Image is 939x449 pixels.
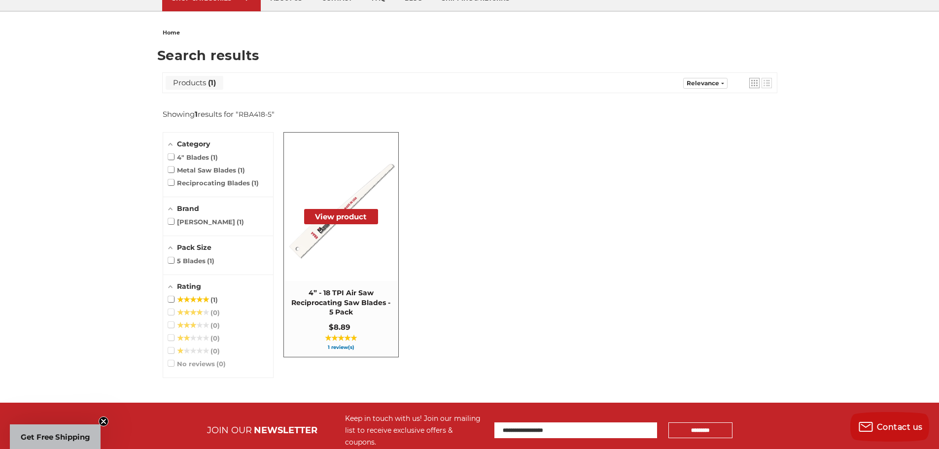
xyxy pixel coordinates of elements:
[284,133,398,357] a: 4” - 18 TPI Air Saw Reciprocating Saw Blades - 5 Pack
[168,218,244,226] span: [PERSON_NAME]
[325,334,357,342] span: ★★★★★
[163,109,281,119] div: Showing results for " "
[254,425,317,436] span: NEWSLETTER
[304,209,378,224] button: View product
[168,257,215,265] span: 5 Blades
[877,422,923,432] span: Contact us
[166,76,223,90] a: View Products Tab
[749,78,760,88] a: View grid mode
[216,360,226,368] span: 0
[21,432,90,442] span: Get Free Shipping
[168,360,226,368] span: No reviews
[210,347,220,355] span: 0
[206,78,216,87] span: 1
[207,257,214,265] span: 1
[210,309,220,316] span: 0
[177,321,209,329] span: ★★★★★
[168,179,259,187] span: Reciprocating Blades
[10,424,101,449] div: Get Free ShippingClose teaser
[177,204,199,213] span: Brand
[168,153,218,161] span: 4" Blades
[177,334,209,342] span: ★★★★★
[207,425,252,436] span: JOIN OUR
[177,243,211,252] span: Pack Size
[237,218,244,226] span: 1
[210,334,220,342] span: 0
[210,153,218,161] span: 1
[762,78,772,88] a: View list mode
[210,296,218,304] span: 1
[177,347,209,355] span: ★★★★★
[289,288,393,317] span: 4” - 18 TPI Air Saw Reciprocating Saw Blades - 5 Pack
[329,322,350,332] span: $8.89
[157,49,782,62] h1: Search results
[239,110,272,119] a: RBA418-5
[238,166,245,174] span: 1
[284,150,398,264] img: 4" reciprocating pneumatic Air saw blade by Morse 18 TPI
[99,416,108,426] button: Close teaser
[177,309,209,316] span: ★★★★★
[687,79,719,87] span: Relevance
[177,282,201,291] span: Rating
[251,179,259,187] span: 1
[345,413,485,448] div: Keep in touch with us! Join our mailing list to receive exclusive offers & coupons.
[289,345,393,350] span: 1 review(s)
[168,166,245,174] span: Metal Saw Blades
[850,412,929,442] button: Contact us
[177,296,209,304] span: ★★★★★
[177,139,210,148] span: Category
[683,78,728,89] a: Sort options
[163,29,180,36] span: home
[195,109,198,119] b: 1
[210,321,220,329] span: 0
